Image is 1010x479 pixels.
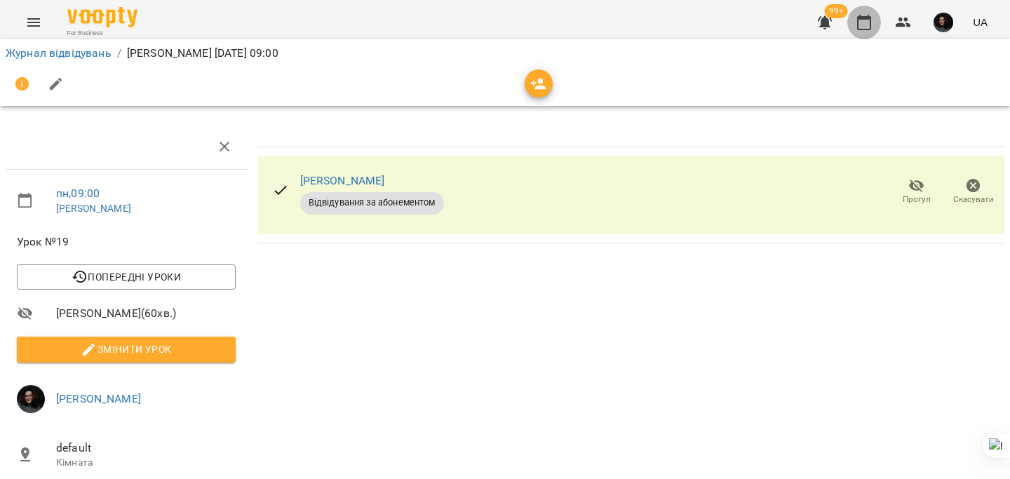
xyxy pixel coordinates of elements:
[56,440,236,457] span: default
[6,46,112,60] a: Журнал відвідувань
[17,234,236,250] span: Урок №19
[934,13,953,32] img: 3b3145ad26fe4813cc7227c6ce1adc1c.jpg
[903,194,931,205] span: Прогул
[67,29,137,38] span: For Business
[127,45,278,62] p: [PERSON_NAME] [DATE] 09:00
[56,203,131,214] a: [PERSON_NAME]
[945,173,1002,212] button: Скасувати
[56,187,100,200] a: пн , 09:00
[6,45,1004,62] nav: breadcrumb
[973,15,988,29] span: UA
[28,341,224,358] span: Змінити урок
[825,4,848,18] span: 99+
[28,269,224,285] span: Попередні уроки
[953,194,994,205] span: Скасувати
[300,174,385,187] a: [PERSON_NAME]
[17,6,50,39] button: Menu
[17,264,236,290] button: Попередні уроки
[56,392,141,405] a: [PERSON_NAME]
[888,173,945,212] button: Прогул
[967,9,993,35] button: UA
[17,385,45,413] img: 3b3145ad26fe4813cc7227c6ce1adc1c.jpg
[56,456,236,470] p: Кімната
[56,305,236,322] span: [PERSON_NAME] ( 60 хв. )
[300,196,444,209] span: Відвідування за абонементом
[117,45,121,62] li: /
[67,7,137,27] img: Voopty Logo
[17,337,236,362] button: Змінити урок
